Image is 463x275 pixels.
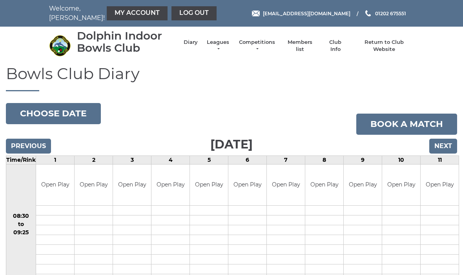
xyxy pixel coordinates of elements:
[267,165,305,206] td: Open Play
[113,156,151,164] td: 3
[228,156,267,164] td: 6
[305,156,344,164] td: 8
[151,156,190,164] td: 4
[107,6,168,20] a: My Account
[228,165,266,206] td: Open Play
[6,103,101,124] button: Choose date
[75,156,113,164] td: 2
[171,6,217,20] a: Log out
[75,165,113,206] td: Open Play
[355,39,414,53] a: Return to Club Website
[364,10,406,17] a: Phone us 01202 675551
[344,165,382,206] td: Open Play
[190,165,228,206] td: Open Play
[77,30,176,54] div: Dolphin Indoor Bowls Club
[36,165,74,206] td: Open Play
[151,165,190,206] td: Open Play
[190,156,228,164] td: 5
[421,156,459,164] td: 11
[113,165,151,206] td: Open Play
[283,39,316,53] a: Members list
[382,156,421,164] td: 10
[356,114,457,135] a: Book a match
[206,39,230,53] a: Leagues
[49,35,71,56] img: Dolphin Indoor Bowls Club
[238,39,276,53] a: Competitions
[429,139,457,154] input: Next
[252,11,260,16] img: Email
[252,10,350,17] a: Email [EMAIL_ADDRESS][DOMAIN_NAME]
[6,139,51,154] input: Previous
[324,39,347,53] a: Club Info
[184,39,198,46] a: Diary
[305,165,343,206] td: Open Play
[365,10,371,16] img: Phone us
[6,156,36,164] td: Time/Rink
[421,165,459,206] td: Open Play
[344,156,382,164] td: 9
[6,65,457,91] h1: Bowls Club Diary
[36,156,75,164] td: 1
[382,165,420,206] td: Open Play
[263,10,350,16] span: [EMAIL_ADDRESS][DOMAIN_NAME]
[375,10,406,16] span: 01202 675551
[49,4,194,23] nav: Welcome, [PERSON_NAME]!
[267,156,305,164] td: 7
